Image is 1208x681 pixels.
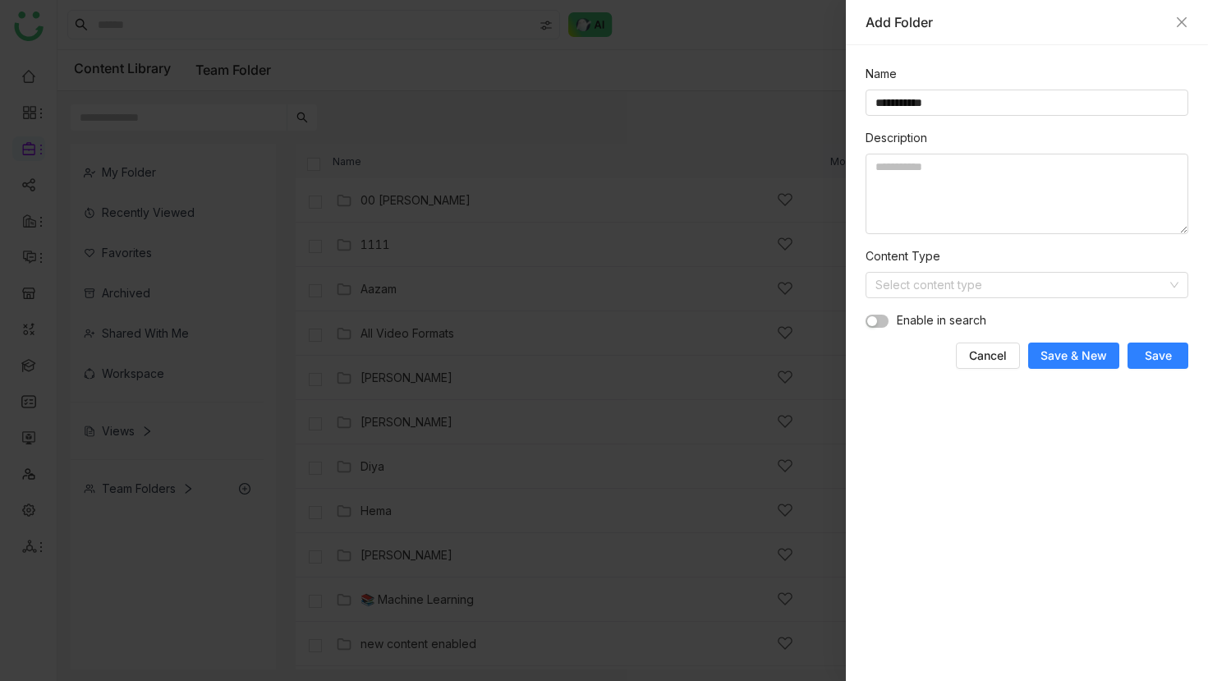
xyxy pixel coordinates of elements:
button: Close [1175,16,1188,29]
label: Content Type [866,247,940,265]
button: Cancel [956,343,1020,369]
span: Save & New [1040,347,1107,364]
span: Cancel [969,347,1007,364]
label: Name [866,65,897,83]
label: Description [866,129,927,147]
button: Save & New [1028,343,1119,369]
div: Add Folder [866,13,1167,31]
button: Save [1128,343,1188,369]
span: Enable in search [897,311,986,329]
span: Save [1145,347,1172,364]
